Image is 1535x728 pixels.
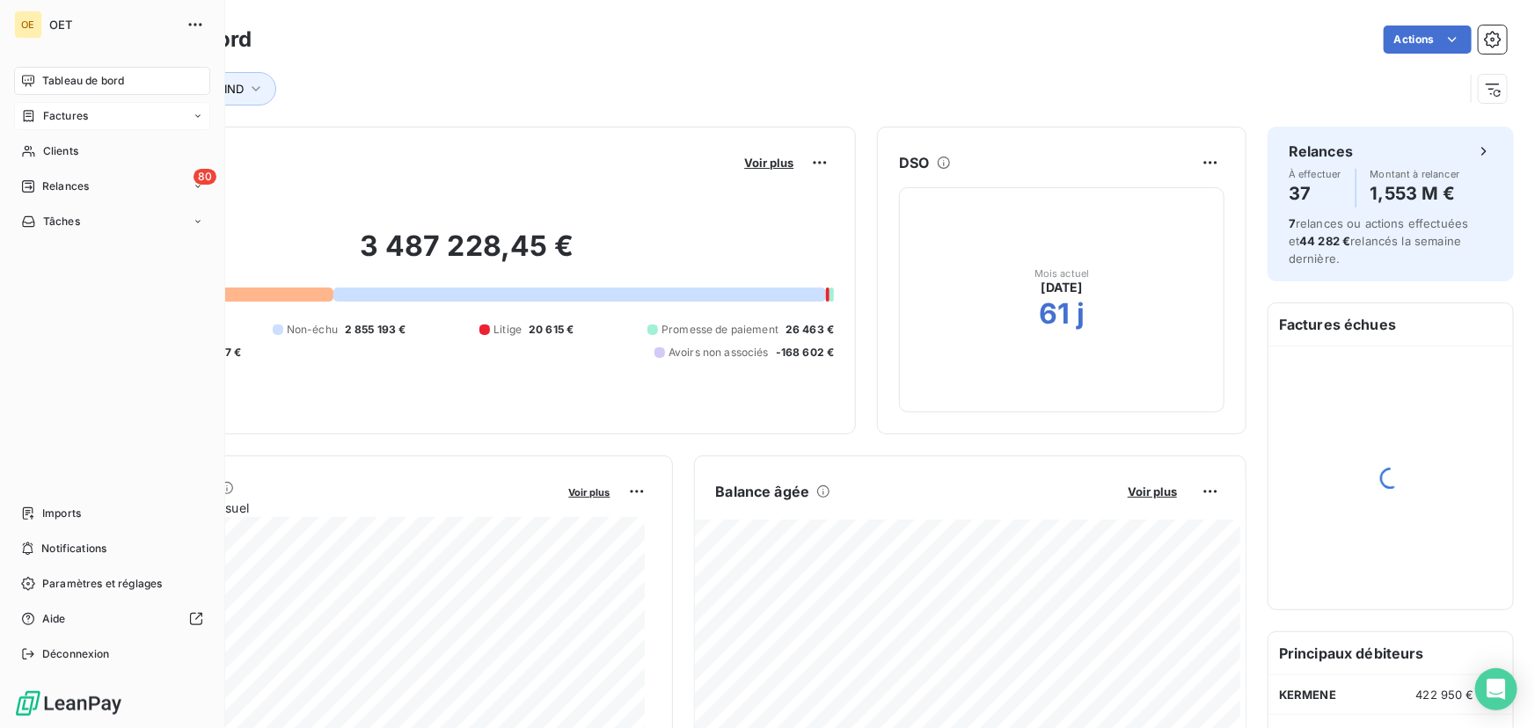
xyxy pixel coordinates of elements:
span: 7 [1289,216,1296,230]
span: Relances [42,178,89,194]
span: OET [49,18,176,32]
span: Paramètres et réglages [42,576,162,592]
span: Non-échu [287,322,338,338]
h2: j [1077,296,1085,331]
h6: Factures échues [1268,303,1513,346]
span: 80 [194,169,216,185]
button: Voir plus [739,155,799,171]
h4: 37 [1289,179,1341,207]
span: 2 855 193 € [345,322,406,338]
span: Aide [42,611,66,627]
span: Litige [493,322,522,338]
button: Actions [1384,25,1472,54]
div: Open Intercom Messenger [1475,668,1517,710]
span: Déconnexion [42,646,110,662]
span: Chiffre d'affaires mensuel [99,499,557,517]
h6: DSO [899,152,929,173]
button: Voir plus [564,484,616,499]
h2: 3 487 228,45 € [99,229,834,281]
span: 44 282 € [1299,234,1350,248]
h6: Balance âgée [716,481,810,502]
span: Voir plus [1128,484,1177,499]
div: OE [14,11,42,39]
span: Factures [43,108,88,124]
span: Promesse de paiement [662,322,778,338]
a: Aide [14,605,210,633]
span: relances ou actions effectuées et relancés la semaine dernière. [1289,216,1469,266]
span: Tableau de bord [42,73,124,89]
button: Voir plus [1122,484,1182,499]
span: Avoirs non associés [669,345,769,360]
h4: 1,553 M € [1371,179,1460,207]
span: [DATE] [1042,279,1083,296]
span: Mois actuel [1034,268,1090,279]
span: Voir plus [744,156,793,170]
img: Logo LeanPay [14,689,123,717]
span: Notifications [41,541,106,557]
h6: Relances [1289,141,1353,162]
span: 20 615 € [529,322,574,338]
span: À effectuer [1289,169,1341,179]
span: Tâches [43,214,80,229]
h2: 61 [1039,296,1070,331]
span: 422 950 € [1416,688,1474,702]
span: 26 463 € [786,322,834,338]
span: KERMENE [1279,688,1336,702]
h6: Principaux débiteurs [1268,632,1513,674]
span: Imports [42,506,81,521]
span: Clients [43,143,78,159]
span: -168 602 € [776,345,835,360]
span: Montant à relancer [1371,169,1460,179]
span: Voir plus [569,486,610,499]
